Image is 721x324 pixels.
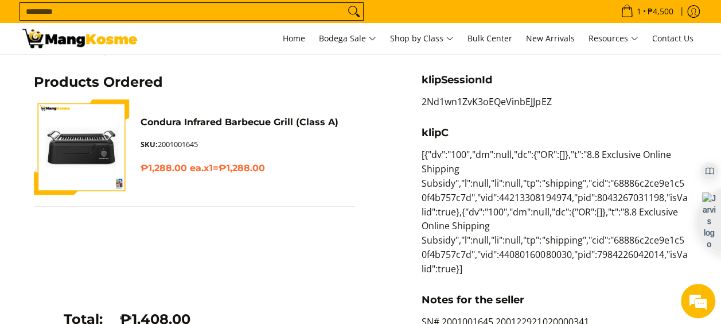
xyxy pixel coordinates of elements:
[149,23,699,54] nav: Main Menu
[22,29,137,48] img: Order #MK0032219 | Mang Kosme
[583,23,644,54] a: Resources
[313,23,382,54] a: Bodega Sale
[34,43,78,55] strong: Payment:
[617,5,677,18] span: •
[345,3,363,20] button: Search
[467,33,512,44] span: Bulk Center
[589,32,638,46] span: Resources
[384,23,459,54] a: Shop by Class
[390,32,454,46] span: Shop by Class
[646,23,699,54] a: Contact Us
[422,294,687,307] h4: Notes for the seller
[422,74,687,87] h4: klipSessionId
[422,126,687,140] h4: klipC
[462,23,518,54] a: Bulk Center
[141,139,198,149] span: 2001001645
[141,163,204,173] span: ₱1,288.00 ea.
[114,218,355,233] div: ₱1,288.00
[635,7,643,16] span: 1
[144,43,188,55] span: Unfulfilled
[141,139,158,149] strong: SKU:
[520,23,580,54] a: New Arrivals
[209,163,213,173] span: 1
[34,74,355,91] h3: Products Ordered
[109,43,142,55] strong: Status:
[526,33,575,44] span: New Arrivals
[283,33,305,44] span: Home
[141,117,338,128] a: Condura Infrared Barbecue Grill (Class A)
[646,7,675,16] span: ₱4,500
[141,163,354,174] h6: x =
[422,148,687,287] p: [{"dv":"100","dm":null,"dc":{"OR":[]},"t":"8.8 Exclusive Online Shipping Subsidy","l":null,"li":n...
[34,218,114,233] div: Subtotal:
[319,32,376,46] span: Bodega Sale
[219,163,265,173] span: ₱1,288.00
[422,95,687,121] p: 2Nd1wn1ZvK3oEQeVinbEJJpEZ
[277,23,311,54] a: Home
[652,33,693,44] span: Contact Us
[80,43,99,55] span: Paid
[33,99,129,195] img: condura-barbeque-infrared-grill-mang-kosme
